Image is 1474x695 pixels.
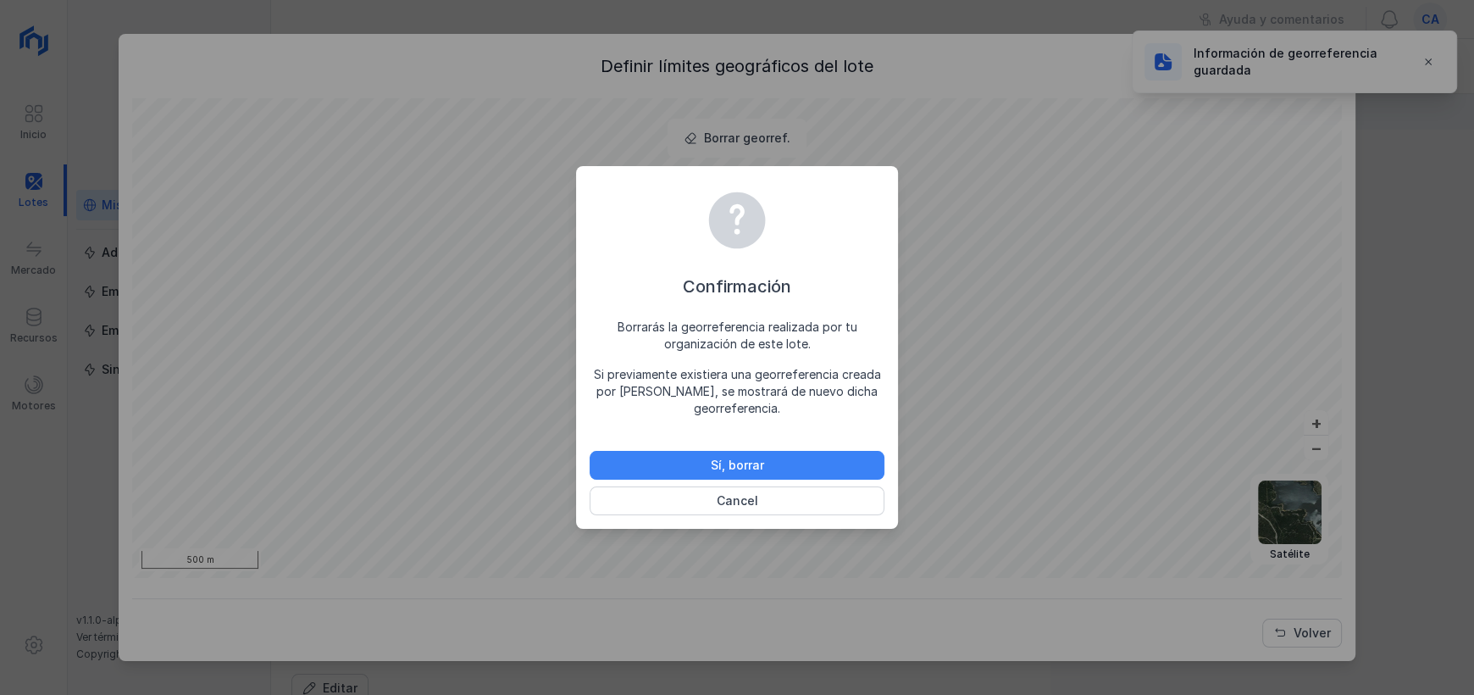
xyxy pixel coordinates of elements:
div: Borrarás la georreferencia realizada por tu organización de este lote. [590,319,884,353]
button: Cancel [590,486,884,515]
div: Cancel [717,492,758,509]
div: Si previamente existiera una georreferencia creada por [PERSON_NAME], se mostrará de nuevo dicha ... [590,366,884,417]
button: Sí, borrar [590,451,884,480]
div: Confirmación [590,275,884,298]
div: Sí, borrar [711,457,764,474]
